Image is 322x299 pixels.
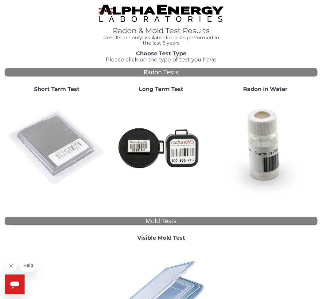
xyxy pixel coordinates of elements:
[243,86,288,92] strong: Radon in Water
[136,50,186,57] strong: Choose Test Type
[111,97,211,197] img: Radtrak2vsRadtrak3.jpg
[139,86,183,92] strong: Long Term Test
[20,258,36,272] iframe: Message from company
[106,56,216,63] span: Please click on the type of test you have
[7,97,107,197] img: ShortTerm.jpg
[5,217,317,226] div: Mold Tests
[99,5,224,22] img: TightCrop.jpg
[99,35,224,46] h4: Results are only available for tests performed in the last 6 years
[137,234,185,241] strong: Visible Mold Test
[34,86,80,92] strong: Short Term Test
[5,260,17,272] iframe: Close message
[215,97,315,197] img: RadoninWater.jpg
[5,68,317,77] div: Radon Tests
[5,274,25,294] iframe: Button to launch messaging window
[99,27,224,35] h1: Radon & Mold Test Results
